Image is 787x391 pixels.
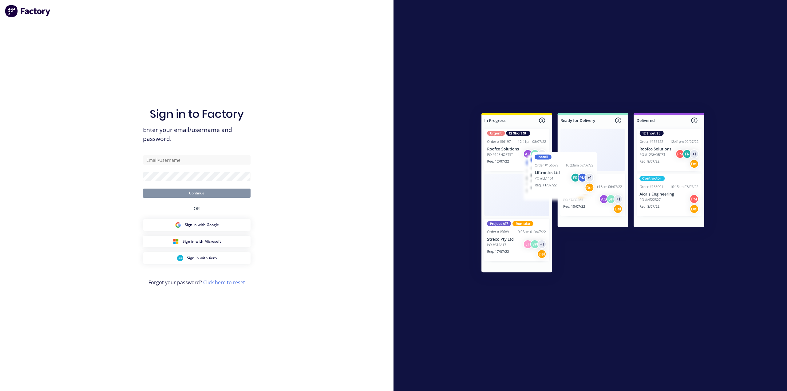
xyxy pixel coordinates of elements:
[143,155,251,165] input: Email/Username
[183,239,221,244] span: Sign in with Microsoft
[194,198,200,219] div: OR
[177,255,183,261] img: Xero Sign in
[148,279,245,286] span: Forgot your password?
[187,255,217,261] span: Sign in with Xero
[185,222,219,228] span: Sign in with Google
[5,5,51,17] img: Factory
[143,189,251,198] button: Continue
[143,126,251,143] span: Enter your email/username and password.
[150,107,244,121] h1: Sign in to Factory
[468,101,718,287] img: Sign in
[203,279,245,286] a: Click here to reset
[143,252,251,264] button: Xero Sign inSign in with Xero
[175,222,181,228] img: Google Sign in
[143,236,251,247] button: Microsoft Sign inSign in with Microsoft
[173,238,179,245] img: Microsoft Sign in
[143,219,251,231] button: Google Sign inSign in with Google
